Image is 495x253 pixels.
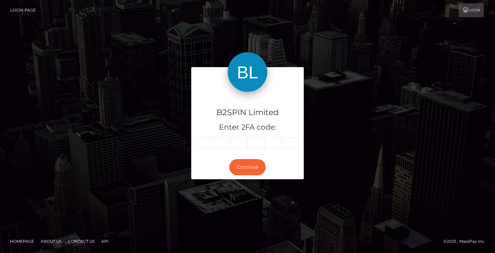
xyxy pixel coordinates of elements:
a: API [99,236,111,246]
a: Contact Us [66,236,97,246]
a: Login [459,3,484,17]
a: Homepage [7,236,37,246]
a: About Us [38,236,64,246]
img: B2SPIN Limited [228,52,267,92]
h4: B2SPIN Limited [196,107,299,118]
h5: Enter 2FA code: [196,122,299,133]
div: © 2025 , MassPay Inc. [443,238,490,245]
button: Continue [229,159,266,175]
a: Login Page [10,3,36,17]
